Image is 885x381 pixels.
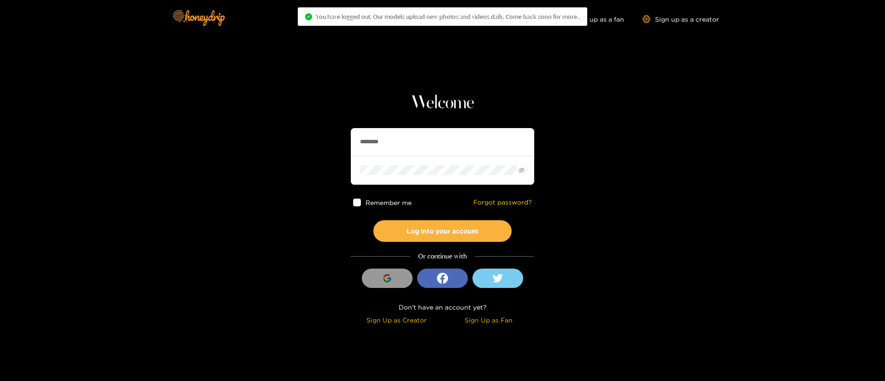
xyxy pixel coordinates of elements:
button: Log into your account [373,220,512,242]
a: Forgot password? [473,199,532,206]
a: Sign up as a fan [561,15,624,23]
div: Sign Up as Creator [353,315,440,325]
a: Sign up as a creator [643,15,719,23]
span: eye-invisible [519,167,525,173]
h1: Welcome [351,92,534,114]
span: You have logged out. Our models upload new photos and videos daily. Come back soon for more.. [316,13,580,20]
span: check-circle [305,13,312,20]
span: Remember me [366,199,412,206]
div: Don't have an account yet? [351,302,534,312]
div: Or continue with [351,251,534,262]
div: Sign Up as Fan [445,315,532,325]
